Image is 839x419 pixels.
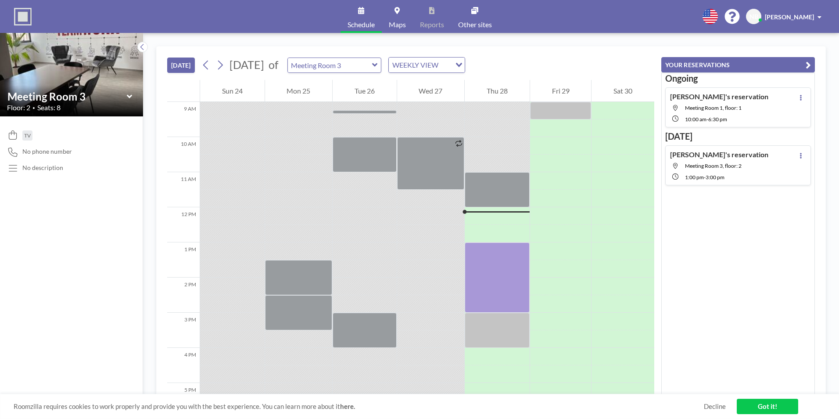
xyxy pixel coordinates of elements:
div: 9 AM [167,102,200,137]
div: Search for option [389,58,465,72]
div: 4 PM [167,348,200,383]
div: 5 PM [167,383,200,418]
div: Sat 30 [592,80,654,102]
div: 10 AM [167,137,200,172]
span: Reports [420,21,444,28]
span: Meeting Room 3, floor: 2 [685,163,742,169]
h4: [PERSON_NAME]'s reservation [670,150,768,159]
span: - [704,174,706,181]
h4: [PERSON_NAME]'s reservation [670,92,768,101]
span: [PERSON_NAME] [765,13,814,21]
a: Decline [704,402,726,411]
h3: [DATE] [665,131,811,142]
span: TV [24,132,31,139]
div: Mon 25 [265,80,333,102]
span: NB [749,13,758,21]
button: [DATE] [167,58,195,73]
span: 1:00 PM [685,174,704,181]
span: No phone number [22,148,72,155]
span: [DATE] [229,58,264,71]
input: Meeting Room 3 [7,90,127,103]
input: Search for option [441,59,450,71]
span: Schedule [348,21,375,28]
div: Thu 28 [465,80,530,102]
div: No description [22,164,63,172]
span: Roomzilla requires cookies to work properly and provide you with the best experience. You can lea... [14,402,704,411]
span: Maps [389,21,406,28]
div: Wed 27 [397,80,465,102]
div: 1 PM [167,242,200,278]
h3: Ongoing [665,73,811,84]
span: - [706,116,708,123]
div: 3 PM [167,313,200,348]
span: WEEKLY VIEW [391,59,440,71]
div: Fri 29 [530,80,592,102]
div: 12 PM [167,207,200,242]
span: Other sites [458,21,492,28]
button: YOUR RESERVATIONS [661,57,815,72]
input: Meeting Room 3 [288,58,372,72]
span: Seats: 8 [37,103,61,112]
span: 6:30 PM [708,116,727,123]
a: Got it! [737,399,798,414]
a: here. [340,402,355,410]
span: 10:00 AM [685,116,706,123]
span: Floor: 2 [7,103,30,112]
div: 11 AM [167,172,200,207]
span: 3:00 PM [706,174,724,181]
div: 2 PM [167,278,200,313]
div: Sun 24 [200,80,265,102]
span: • [32,105,35,111]
img: organization-logo [14,8,32,25]
div: Tue 26 [333,80,397,102]
span: Meeting Room 1, floor: 1 [685,105,742,111]
span: of [269,58,278,72]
